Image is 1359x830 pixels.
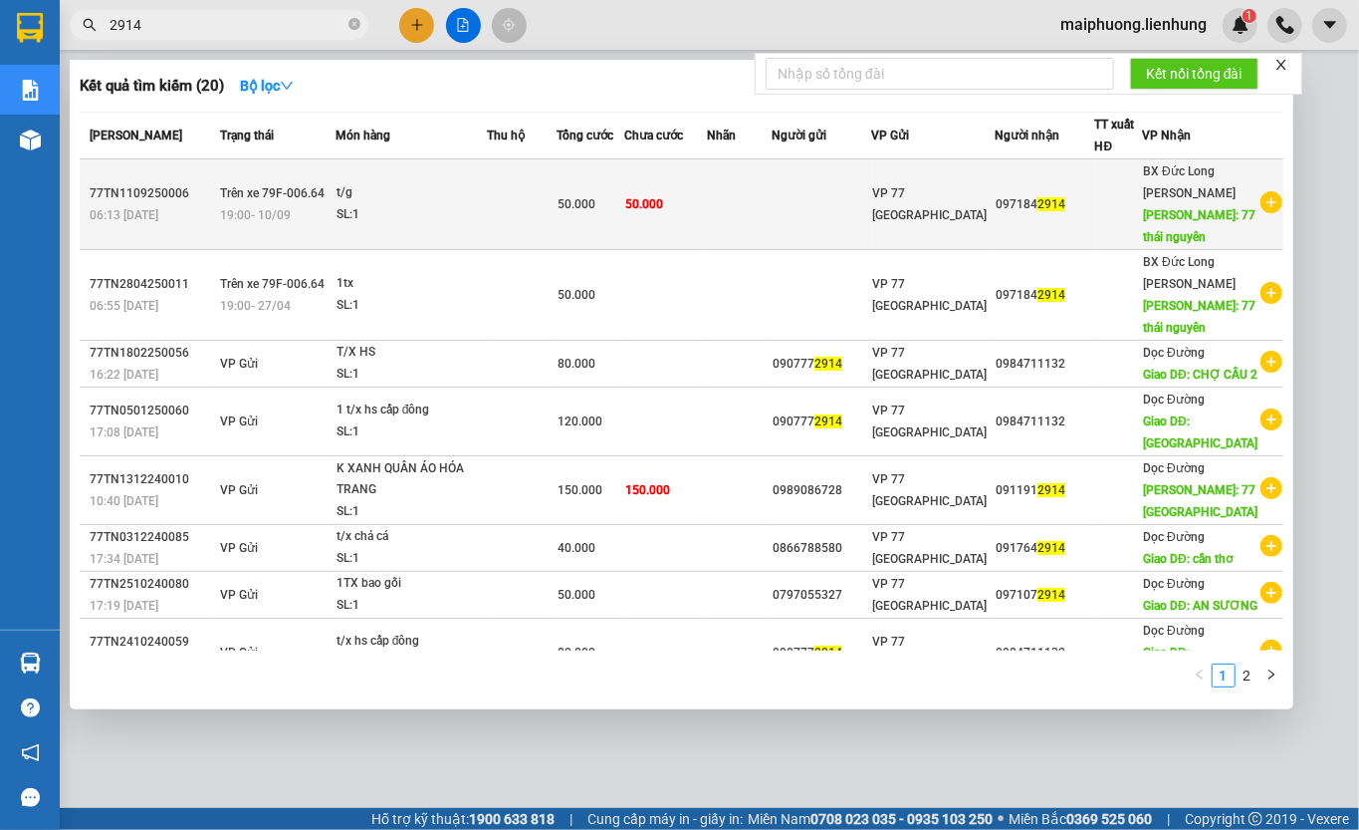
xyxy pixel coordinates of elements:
[1260,409,1282,430] span: plus-circle
[1143,208,1255,244] span: [PERSON_NAME]: 77 thái nguyên
[280,79,294,93] span: down
[90,274,214,295] div: 77TN2804250011
[220,646,258,660] span: VP Gửi
[1237,665,1258,687] a: 2
[348,18,360,30] span: close-circle
[1143,299,1255,335] span: [PERSON_NAME]: 77 thái nguyên
[772,129,826,142] span: Người gửi
[1143,624,1205,638] span: Dọc Đường
[220,483,258,497] span: VP Gửi
[1143,483,1257,519] span: [PERSON_NAME]: 77 [GEOGRAPHIC_DATA]
[1260,282,1282,304] span: plus-circle
[20,80,41,101] img: solution-icon
[90,599,158,613] span: 17:19 [DATE]
[220,588,258,602] span: VP Gửi
[558,541,595,555] span: 40.000
[337,548,486,570] div: SL: 1
[90,129,182,142] span: [PERSON_NAME]
[90,208,158,222] span: 06:13 [DATE]
[337,182,486,204] div: t/g
[337,501,486,523] div: SL: 1
[1143,255,1236,291] span: BX Đức Long [PERSON_NAME]
[337,595,486,617] div: SL: 1
[773,585,871,606] div: 0797055327
[624,129,683,142] span: Chưa cước
[337,400,486,421] div: 1 t/x hs cấp đông
[766,58,1114,90] input: Nhập số tổng đài
[873,186,988,222] span: VP 77 [GEOGRAPHIC_DATA]
[773,538,871,559] div: 0866788580
[996,585,1094,606] div: 097107
[1095,118,1135,153] span: TT xuất HĐ
[337,204,486,226] div: SL: 1
[1037,483,1065,497] span: 2914
[20,653,41,674] img: warehouse-icon
[773,480,871,501] div: 0989086728
[1143,368,1257,382] span: Giao DĐ: CHỢ CẦU 2
[558,197,595,211] span: 50.000
[220,186,325,200] span: Trên xe 79F-006.64
[90,299,158,313] span: 06:55 [DATE]
[1236,664,1259,688] li: 2
[1260,640,1282,662] span: plus-circle
[996,285,1094,306] div: 097184
[337,342,486,364] div: T/X HS
[1260,582,1282,604] span: plus-circle
[90,425,158,439] span: 17:08 [DATE]
[558,288,595,302] span: 50.000
[90,343,214,364] div: 77TN1802250056
[558,483,602,497] span: 150.000
[1260,351,1282,373] span: plus-circle
[337,295,486,317] div: SL: 1
[1130,58,1258,90] button: Kết nối tổng đài
[996,412,1094,432] div: 0984711132
[1188,664,1212,688] button: left
[873,277,988,313] span: VP 77 [GEOGRAPHIC_DATA]
[873,577,988,613] span: VP 77 [GEOGRAPHIC_DATA]
[21,743,40,762] span: notification
[1265,669,1277,681] span: right
[17,13,43,43] img: logo-vxr
[1260,477,1282,499] span: plus-circle
[1143,415,1257,450] span: Giao DĐ: [GEOGRAPHIC_DATA]
[337,273,486,295] div: 1tx
[873,635,988,671] span: VP 77 [GEOGRAPHIC_DATA]
[1143,577,1205,591] span: Dọc Đường
[90,552,158,566] span: 17:34 [DATE]
[996,643,1094,664] div: 0984711132
[90,527,214,548] div: 77TN0312240085
[558,415,602,428] span: 120.000
[1143,346,1205,360] span: Dọc Đường
[707,129,736,142] span: Nhãn
[996,480,1094,501] div: 091191
[220,277,325,291] span: Trên xe 79F-006.64
[1143,599,1257,613] span: Giao DĐ: AN SƯƠNG
[1143,530,1205,544] span: Dọc Đường
[558,588,595,602] span: 50.000
[1260,535,1282,557] span: plus-circle
[996,354,1094,375] div: 0984711132
[240,78,294,94] strong: Bộ lọc
[814,415,842,428] span: 2914
[1142,129,1191,142] span: VP Nhận
[90,401,214,421] div: 77TN0501250060
[337,364,486,386] div: SL: 1
[1143,461,1205,475] span: Dọc Đường
[337,526,486,548] div: t/x chả cá
[21,698,40,717] span: question-circle
[873,404,988,439] span: VP 77 [GEOGRAPHIC_DATA]
[1143,164,1236,200] span: BX Đức Long [PERSON_NAME]
[1213,665,1235,687] a: 1
[90,574,214,595] div: 77TN2510240080
[90,494,158,508] span: 10:40 [DATE]
[1037,288,1065,302] span: 2914
[90,368,158,382] span: 16:22 [DATE]
[996,194,1094,215] div: 097184
[110,14,344,36] input: Tìm tên, số ĐT hoặc mã đơn
[1259,664,1283,688] li: Next Page
[337,631,486,653] div: t/x hs cấp đông
[21,788,40,807] span: message
[1146,63,1243,85] span: Kết nối tổng đài
[220,129,274,142] span: Trạng thái
[90,632,214,653] div: 77TN2410240059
